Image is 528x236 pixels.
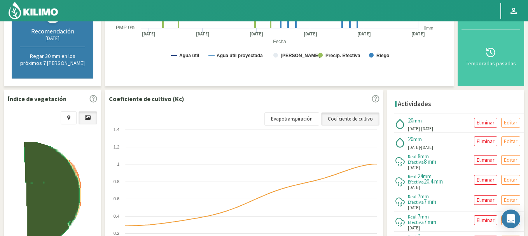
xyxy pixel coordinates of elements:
[8,94,66,103] p: Índice de vegetación
[114,145,119,149] text: 1.2
[411,31,425,37] text: [DATE]
[474,155,497,165] button: Eliminar
[504,196,518,205] p: Editar
[114,231,119,236] text: 0.2
[408,214,418,220] span: Real:
[408,205,420,211] span: [DATE]
[20,35,85,42] div: [DATE]
[20,52,85,66] p: Regar 30 mm en los próximos 7 [PERSON_NAME]
[504,156,518,164] p: Editar
[408,154,418,159] span: Real:
[114,179,119,184] text: 0.8
[304,31,317,37] text: [DATE]
[477,118,495,127] p: Eliminar
[474,175,497,185] button: Eliminar
[501,136,520,146] button: Editar
[418,213,420,220] span: 7
[418,172,423,180] span: 24
[501,118,520,128] button: Editar
[474,118,497,128] button: Eliminar
[477,137,495,146] p: Eliminar
[408,173,418,179] span: Real:
[408,144,420,151] span: [DATE]
[501,175,520,185] button: Editar
[408,194,418,199] span: Real:
[281,53,320,58] text: [PERSON_NAME]
[501,155,520,165] button: Editar
[142,31,156,37] text: [DATE]
[408,199,424,205] span: Efectiva
[398,100,431,108] h4: Actividades
[462,30,520,82] button: Temporadas pasadas
[424,198,436,205] span: 7 mm
[217,53,263,58] text: Agua útil proyectada
[408,184,420,191] span: [DATE]
[114,127,119,132] text: 1.4
[413,117,422,124] span: mm
[196,31,210,37] text: [DATE]
[504,175,518,184] p: Editar
[424,178,443,185] span: 20.4 mm
[418,152,420,160] span: 8
[8,1,59,20] img: Kilimo
[424,218,436,226] span: 7 mm
[357,31,371,37] text: [DATE]
[423,173,432,180] span: mm
[477,216,495,225] p: Eliminar
[408,126,420,132] span: [DATE]
[376,53,389,58] text: Riego
[421,126,433,131] span: [DATE]
[325,53,360,58] text: Precip. Efectiva
[408,164,420,171] span: [DATE]
[477,196,495,205] p: Eliminar
[424,26,433,30] text: 0mm
[474,215,497,225] button: Eliminar
[109,94,184,103] p: Coeficiente de cultivo (Kc)
[250,31,263,37] text: [DATE]
[408,179,424,185] span: Efectiva
[117,162,119,166] text: 1
[273,39,286,44] text: Fecha
[474,195,497,205] button: Eliminar
[418,192,420,200] span: 7
[501,215,520,225] button: Editar
[424,158,436,165] span: 8 mm
[114,214,119,219] text: 0.4
[420,145,421,150] span: -
[321,112,379,126] a: Coeficiente de cultivo
[408,219,424,225] span: Efectiva
[408,117,413,124] span: 20
[504,118,518,127] p: Editar
[179,53,199,58] text: Agua útil
[116,24,136,30] text: PMP 0%
[504,137,518,146] p: Editar
[420,213,429,220] span: mm
[501,195,520,205] button: Editar
[421,145,433,150] span: [DATE]
[464,61,518,66] div: Temporadas pasadas
[420,126,421,131] span: -
[408,159,424,165] span: Efectiva
[477,156,495,164] p: Eliminar
[477,175,495,184] p: Eliminar
[420,193,429,200] span: mm
[420,153,429,160] span: mm
[20,27,85,35] div: Recomendación
[502,210,520,228] div: Open Intercom Messenger
[114,196,119,201] text: 0.6
[413,136,422,143] span: mm
[264,112,319,126] a: Evapotranspiración
[474,136,497,146] button: Eliminar
[408,135,413,143] span: 20
[408,225,420,231] span: [DATE]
